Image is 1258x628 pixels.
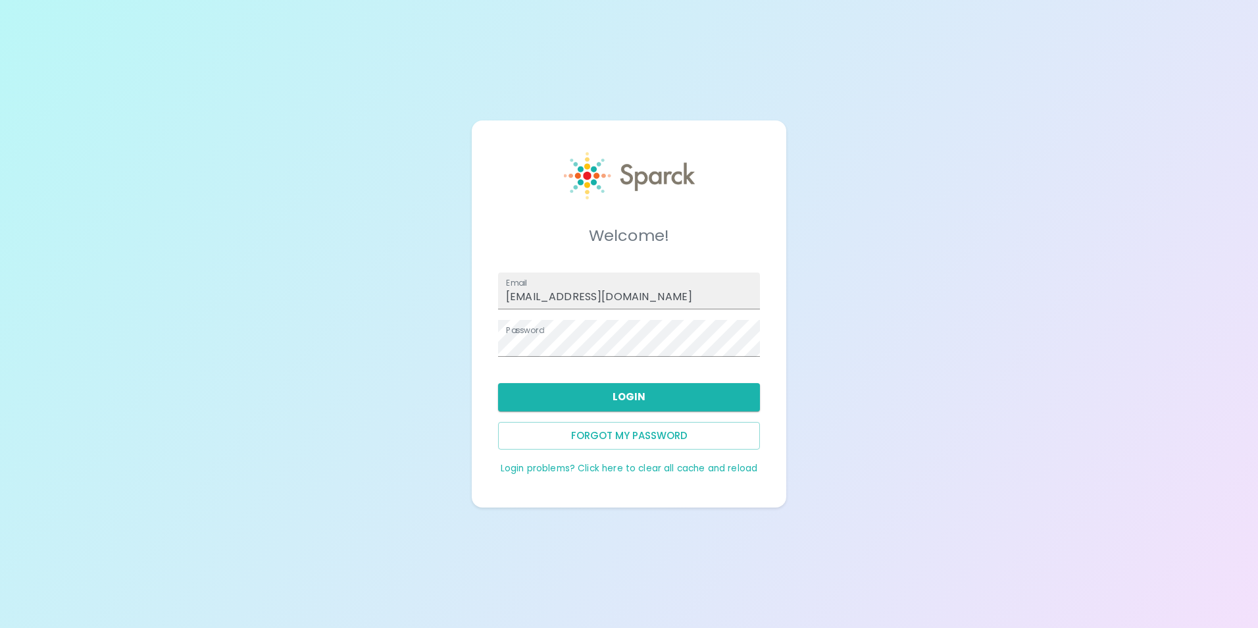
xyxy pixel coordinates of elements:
[506,325,544,336] label: Password
[498,225,760,246] h5: Welcome!
[506,277,527,288] label: Email
[564,152,695,199] img: Sparck logo
[501,462,757,475] a: Login problems? Click here to clear all cache and reload
[498,422,760,450] button: Forgot my password
[498,383,760,411] button: Login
